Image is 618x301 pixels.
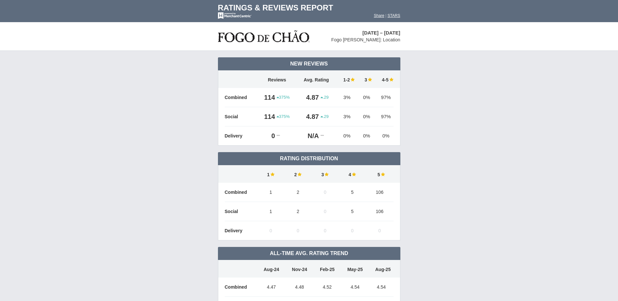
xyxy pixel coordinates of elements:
[341,260,369,278] td: May-25
[218,12,252,19] img: mc-powered-by-logo-white-103.png
[285,278,313,297] td: 4.48
[297,172,302,177] img: star-full-15.png
[358,107,375,126] td: 0%
[374,13,384,18] a: Share
[324,172,329,177] img: star-full-15.png
[339,183,366,202] td: 5
[369,260,393,278] td: Aug-25
[277,94,290,100] span: 375%
[257,183,284,202] td: 1
[324,209,326,214] span: 0
[366,183,394,202] td: 106
[380,172,385,177] img: star-full-15.png
[225,221,257,240] td: Delivery
[366,165,394,183] td: 5
[257,126,277,146] td: 0
[284,183,311,202] td: 2
[218,152,400,165] td: Rating Distribution
[257,165,284,183] td: 1
[367,77,372,82] img: star-full-15.png
[362,30,400,36] span: [DATE] – [DATE]
[297,228,299,233] span: 0
[218,247,400,260] td: All-Time Avg. Rating Trend
[369,278,393,297] td: 4.54
[378,228,381,233] span: 0
[269,228,272,233] span: 0
[218,57,400,70] td: New Reviews
[225,278,257,297] td: Combined
[257,88,277,107] td: 114
[358,88,375,107] td: 0%
[350,77,355,82] img: star-full-15.png
[351,172,356,177] img: star-full-15.png
[385,13,386,18] span: |
[366,202,394,221] td: 106
[336,107,358,126] td: 3%
[225,88,257,107] td: Combined
[297,107,321,126] td: 4.87
[297,70,336,88] td: Avg. Rating
[339,202,366,221] td: 5
[351,228,353,233] span: 0
[277,114,290,120] span: 375%
[387,13,400,18] a: STARS
[284,165,311,183] td: 2
[375,70,394,88] td: 4-5
[257,202,284,221] td: 1
[284,202,311,221] td: 2
[324,190,326,195] span: 0
[375,88,394,107] td: 97%
[331,37,400,42] span: Fogo [PERSON_NAME]: Location
[389,77,394,82] img: star-full-15.png
[257,107,277,126] td: 114
[324,228,326,233] span: 0
[336,126,358,146] td: 0%
[339,165,366,183] td: 4
[341,278,369,297] td: 4.54
[311,165,338,183] td: 3
[358,126,375,146] td: 0%
[297,88,321,107] td: 4.87
[297,126,321,146] td: N/A
[225,202,257,221] td: Social
[225,126,257,146] td: Delivery
[257,70,297,88] td: Reviews
[321,114,329,120] span: .29
[375,107,394,126] td: 97%
[313,278,341,297] td: 4.52
[285,260,313,278] td: Nov-24
[225,183,257,202] td: Combined
[358,70,375,88] td: 3
[218,29,310,44] img: stars-fogo-de-chao-logo-50.png
[257,278,286,297] td: 4.47
[225,107,257,126] td: Social
[270,172,275,177] img: star-full-15.png
[321,94,329,100] span: .29
[336,88,358,107] td: 3%
[336,70,358,88] td: 1-2
[313,260,341,278] td: Feb-25
[375,126,394,146] td: 0%
[257,260,286,278] td: Aug-24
